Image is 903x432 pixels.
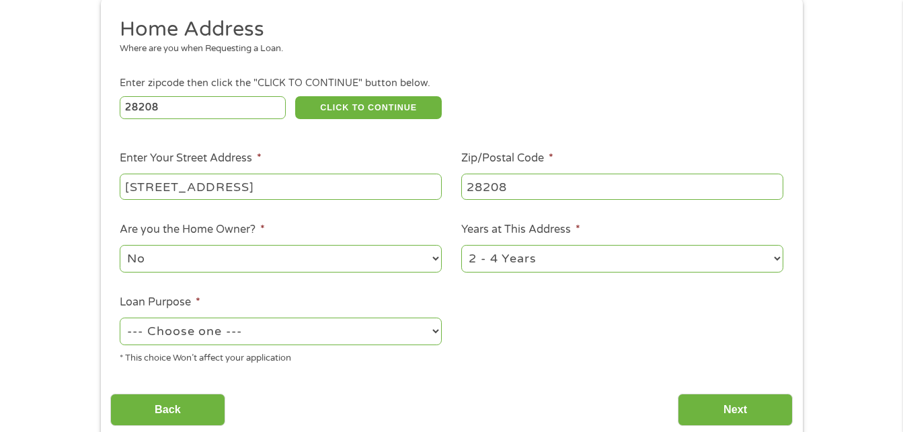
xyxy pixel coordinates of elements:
div: * This choice Won’t affect your application [120,347,442,365]
input: 1 Main Street [120,174,442,199]
label: Enter Your Street Address [120,151,262,166]
label: Loan Purpose [120,295,200,310]
label: Are you the Home Owner? [120,223,265,237]
input: Enter Zipcode (e.g 01510) [120,96,286,119]
label: Zip/Postal Code [461,151,553,166]
input: Back [110,394,225,427]
div: Where are you when Requesting a Loan. [120,42,773,56]
div: Enter zipcode then click the "CLICK TO CONTINUE" button below. [120,76,783,91]
input: Next [678,394,793,427]
label: Years at This Address [461,223,580,237]
h2: Home Address [120,16,773,43]
button: CLICK TO CONTINUE [295,96,442,119]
